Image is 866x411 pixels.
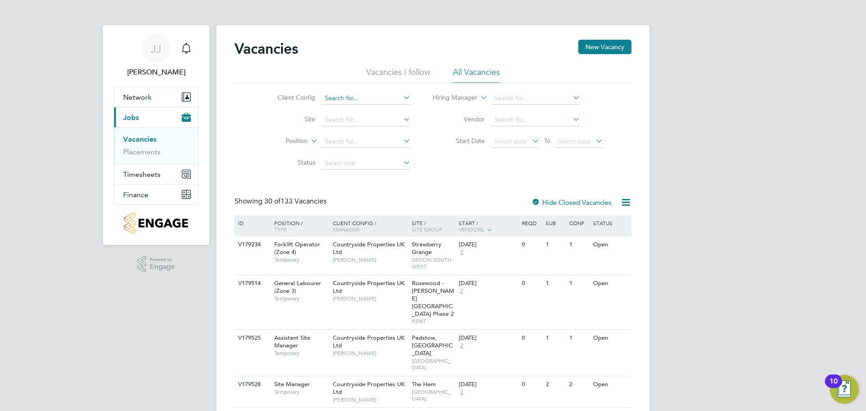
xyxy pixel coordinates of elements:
span: Temporary [274,295,328,302]
span: [PERSON_NAME] [333,350,407,357]
span: [GEOGRAPHIC_DATA] [412,357,455,371]
div: ID [236,215,267,231]
div: Client Config / [331,215,410,237]
div: 0 [520,236,543,253]
span: 30 of [264,197,281,206]
div: V179234 [236,236,267,253]
span: 133 Vacancies [264,197,327,206]
span: Padstow, [GEOGRAPHIC_DATA] [412,334,453,357]
label: Site [263,115,315,123]
div: 1 [567,236,590,253]
span: Select date [494,137,527,145]
span: Type [274,226,287,233]
div: Start / [456,215,520,238]
span: Strawberry Grange [412,240,442,256]
div: Conf [567,215,590,231]
div: 2 [544,376,567,393]
span: [PERSON_NAME] [333,396,407,403]
input: Search for... [491,92,580,105]
span: Joshua James [114,67,198,78]
span: Site Group [412,226,442,233]
input: Search for... [322,135,410,148]
span: DEVON SOUTH-WEST [412,256,455,270]
div: Position / [267,215,331,237]
div: Open [591,376,630,393]
span: 2 [459,287,465,295]
div: V179514 [236,275,267,292]
span: [PERSON_NAME] [333,256,407,263]
div: 1 [544,330,567,346]
input: Search for... [322,92,410,105]
div: [DATE] [459,280,517,287]
div: Sub [544,215,567,231]
span: Countryside Properties UK Ltd [333,240,405,256]
span: Rosewood - [PERSON_NAME][GEOGRAPHIC_DATA] Phase 2 [412,279,454,318]
span: Countryside Properties UK Ltd [333,279,405,295]
span: Countryside Properties UK Ltd [333,334,405,349]
div: [DATE] [459,241,517,249]
img: countryside-properties-logo-retina.png [124,212,188,234]
nav: Main navigation [103,25,209,245]
a: Powered byEngage [137,256,175,273]
input: Select one [322,157,410,170]
span: Jobs [123,113,139,122]
button: New Vacancy [578,40,631,54]
span: Timesheets [123,170,161,179]
span: 2 [459,388,465,396]
span: [PERSON_NAME] [333,295,407,302]
div: 1 [567,275,590,292]
input: Search for... [491,114,580,126]
span: Engage [150,263,175,271]
button: Jobs [114,107,198,127]
div: [DATE] [459,381,517,388]
button: Finance [114,185,198,204]
div: Reqd [520,215,543,231]
span: 2 [459,342,465,350]
div: 1 [544,275,567,292]
span: Assistant Site Manager [274,334,310,349]
span: Vendors [459,226,484,233]
span: [GEOGRAPHIC_DATA] [412,388,455,402]
label: Hide Closed Vacancies [531,198,612,207]
span: Network [123,93,152,102]
span: Select date [558,137,590,145]
div: Open [591,330,630,346]
span: To [541,135,553,147]
div: 10 [829,381,838,393]
button: Open Resource Center, 10 new notifications [830,375,859,404]
label: Status [263,158,315,166]
div: Status [591,215,630,231]
div: Jobs [114,127,198,164]
span: Site Manager [274,380,310,388]
div: Site / [410,215,457,237]
label: Vendor [433,115,485,123]
span: Manager [333,226,359,233]
div: V179528 [236,376,267,393]
label: Hiring Manager [425,93,477,102]
div: 0 [520,275,543,292]
li: All Vacancies [453,67,500,83]
div: V179525 [236,330,267,346]
span: Temporary [274,350,328,357]
label: Position [256,137,308,146]
div: 2 [567,376,590,393]
input: Search for... [322,114,410,126]
label: Client Config [263,93,315,102]
span: JJ [151,43,161,55]
div: 0 [520,376,543,393]
button: Timesheets [114,164,198,184]
div: Open [591,236,630,253]
span: Forklift Operator (Zone 4) [274,240,320,256]
a: JJ[PERSON_NAME] [114,34,198,78]
h2: Vacancies [235,40,298,58]
span: Countryside Properties UK Ltd [333,380,405,396]
span: KENT [412,318,455,325]
a: Vacancies [123,135,157,143]
span: General Labourer (Zone 3) [274,279,321,295]
a: Placements [123,148,161,156]
span: Finance [123,190,148,199]
li: Vacancies I follow [366,67,430,83]
span: Powered by [150,256,175,263]
span: 2 [459,249,465,256]
div: 0 [520,330,543,346]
